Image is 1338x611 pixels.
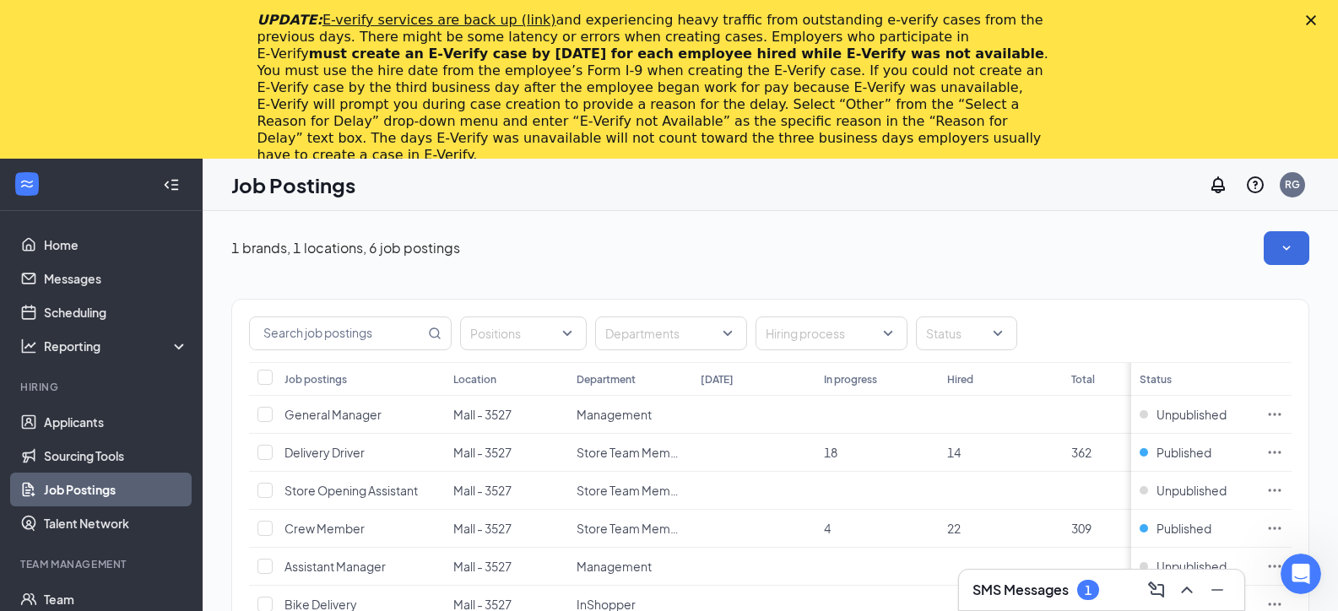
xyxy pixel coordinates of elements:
span: 18 [824,445,837,460]
p: 1 brands, 1 locations, 6 job postings [231,239,460,257]
svg: WorkstreamLogo [19,176,35,192]
div: Hiring [20,380,185,394]
svg: Minimize [1207,580,1227,600]
button: Minimize [1204,576,1231,603]
td: Store Team Members [568,510,691,548]
span: 4 [824,521,831,536]
svg: ComposeMessage [1146,580,1167,600]
div: Close [1306,15,1323,25]
th: Total [1063,362,1186,396]
span: 22 [947,521,961,536]
svg: QuestionInfo [1245,175,1265,195]
td: Store Team Members [568,472,691,510]
div: Job postings [284,372,347,387]
span: Store Team Members [577,521,696,536]
span: Mall - 3527 [453,559,512,574]
span: Mall - 3527 [453,521,512,536]
span: Published [1157,444,1211,461]
svg: Ellipses [1266,558,1283,575]
svg: Notifications [1208,175,1228,195]
svg: Ellipses [1266,444,1283,461]
a: E-verify services are back up (link) [322,12,556,28]
button: ChevronUp [1173,576,1200,603]
span: Mall - 3527 [453,407,512,422]
th: [DATE] [692,362,815,396]
span: Mall - 3527 [453,483,512,498]
iframe: Intercom live chat [1281,554,1321,594]
a: Home [44,228,188,262]
div: 1 [1085,583,1092,597]
span: Unpublished [1157,558,1227,575]
svg: Ellipses [1266,520,1283,537]
div: and experiencing heavy traffic from outstanding e-verify cases from the previous days. There migh... [257,12,1054,164]
a: Job Postings [44,473,188,506]
a: Messages [44,262,188,295]
a: Sourcing Tools [44,439,188,473]
svg: ChevronUp [1177,580,1197,600]
button: SmallChevronDown [1264,231,1309,265]
span: Management [577,559,652,574]
th: Status [1131,362,1258,396]
span: Published [1157,520,1211,537]
a: Applicants [44,405,188,439]
span: Unpublished [1157,482,1227,499]
a: Talent Network [44,506,188,540]
span: General Manager [284,407,382,422]
svg: SmallChevronDown [1278,240,1295,257]
b: must create an E‑Verify case by [DATE] for each employee hired while E‑Verify was not available [309,46,1044,62]
span: Unpublished [1157,406,1227,423]
span: Assistant Manager [284,559,386,574]
span: Store Team Members [577,483,696,498]
div: Location [453,372,496,387]
td: Mall - 3527 [445,472,568,510]
td: Management [568,396,691,434]
input: Search job postings [250,317,425,349]
span: Store Team Members [577,445,696,460]
div: Team Management [20,557,185,571]
span: Store Opening Assistant [284,483,418,498]
td: Management [568,548,691,586]
svg: Collapse [163,176,180,193]
div: Department [577,372,636,387]
th: In progress [815,362,939,396]
svg: Ellipses [1266,482,1283,499]
span: Delivery Driver [284,445,365,460]
svg: MagnifyingGlass [428,327,441,340]
svg: Ellipses [1266,406,1283,423]
h3: SMS Messages [972,581,1069,599]
span: Management [577,407,652,422]
span: 362 [1071,445,1092,460]
svg: Analysis [20,338,37,354]
td: Mall - 3527 [445,548,568,586]
td: Mall - 3527 [445,396,568,434]
span: 309 [1071,521,1092,536]
td: Mall - 3527 [445,434,568,472]
th: Hired [939,362,1062,396]
span: Crew Member [284,521,365,536]
td: Mall - 3527 [445,510,568,548]
a: Scheduling [44,295,188,329]
h1: Job Postings [231,170,355,199]
div: RG [1285,177,1300,192]
td: Store Team Members [568,434,691,472]
span: Mall - 3527 [453,445,512,460]
button: ComposeMessage [1143,576,1170,603]
span: 14 [947,445,961,460]
i: UPDATE: [257,12,556,28]
div: Reporting [44,338,189,354]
